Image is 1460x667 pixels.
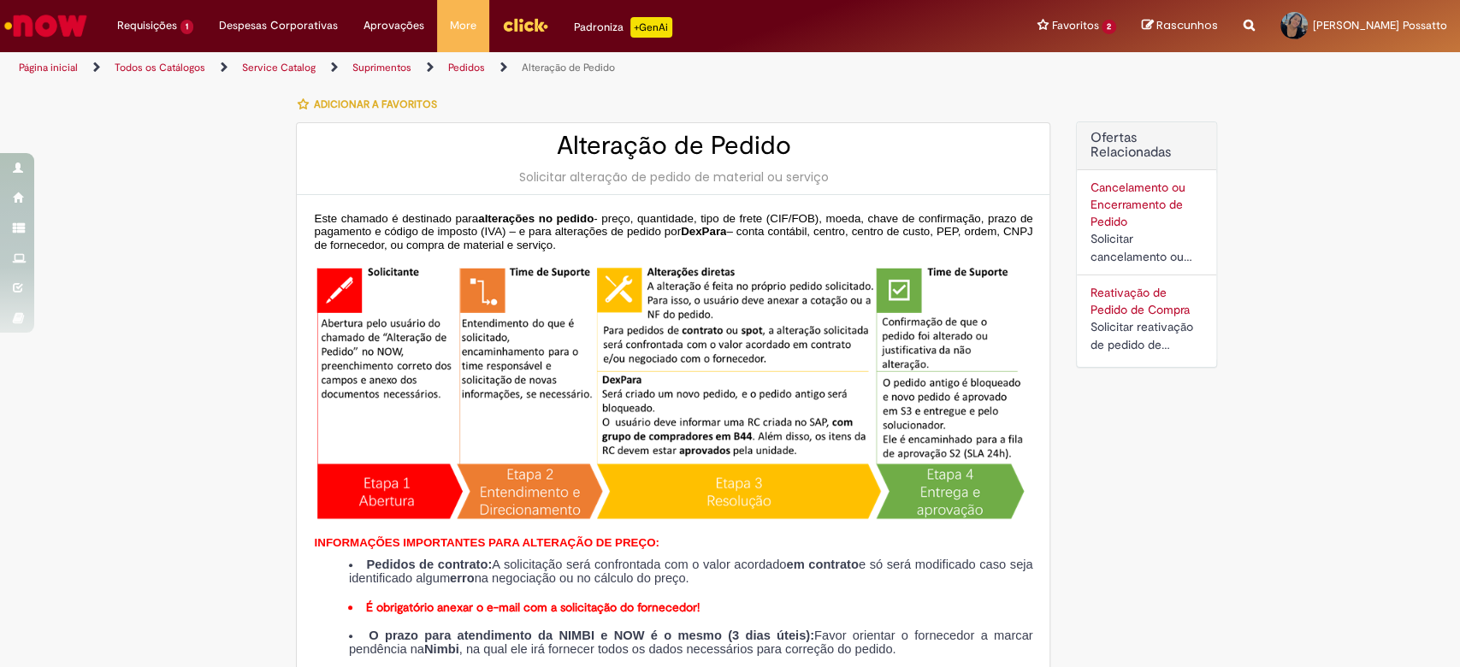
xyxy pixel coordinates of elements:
ul: Trilhas de página [13,52,961,84]
span: INFORMAÇÕES IMPORTANTES PARA ALTERAÇÃO DE PREÇO: [314,536,659,549]
div: Solicitar reativação de pedido de compra cancelado ou bloqueado. [1090,318,1203,354]
span: Adicionar a Favoritos [313,97,436,111]
a: Suprimentos [352,61,411,74]
span: [PERSON_NAME] Possatto [1313,18,1447,32]
div: Padroniza [574,17,672,38]
span: DexPara [681,225,726,238]
a: Página inicial [19,61,78,74]
div: Ofertas Relacionadas [1076,121,1217,368]
span: - preço, quantidade, tipo de frete (CIF/FOB), moeda, chave de confirmação, prazo de pagamento e c... [314,212,1032,239]
a: Pedidos [448,61,485,74]
strong: Nimbi [424,642,459,656]
a: Cancelamento ou Encerramento de Pedido [1090,180,1185,229]
img: ServiceNow [2,9,90,43]
a: Todos os Catálogos [115,61,205,74]
strong: em contrato [786,558,858,571]
h2: Ofertas Relacionadas [1090,131,1203,161]
a: Alteração de Pedido [522,61,615,74]
img: click_logo_yellow_360x200.png [502,12,548,38]
span: Este chamado é destinado para [314,212,478,225]
h2: Alteração de Pedido [314,132,1032,160]
li: Favor orientar o fornecedor a marcar pendência na , na qual ele irá fornecer todos os dados neces... [349,629,1033,656]
div: Solicitar alteração de pedido de material ou serviço [314,168,1032,186]
button: Adicionar a Favoritos [296,86,446,122]
span: Requisições [117,17,177,34]
li: A solicitação será confrontada com o valor acordado e só será modificado caso seja identificado a... [349,558,1033,585]
a: Reativação de Pedido de Compra [1090,285,1189,317]
a: Rascunhos [1142,18,1218,34]
strong: Pedidos de contrato: [366,558,492,571]
span: – conta contábil, centro, centro de custo, PEP, ordem, CNPJ de fornecedor, ou compra de material ... [314,225,1032,251]
span: 1 [180,20,193,34]
span: Despesas Corporativas [219,17,338,34]
a: Service Catalog [242,61,316,74]
span: alterações no pedido [478,212,594,225]
span: More [450,17,476,34]
strong: O prazo para atendimento da NIMBI e NOW é o mesmo (3 dias úteis): [369,629,814,642]
p: +GenAi [630,17,672,38]
span: Rascunhos [1156,17,1218,33]
span: Favoritos [1051,17,1098,34]
span: Aprovações [364,17,424,34]
strong: erro [450,571,475,585]
span: 2 [1102,20,1116,34]
div: Solicitar cancelamento ou encerramento de Pedido. [1090,230,1203,266]
strong: É obrigatório anexar o e-mail com a solicitação do fornecedor! [365,599,699,615]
